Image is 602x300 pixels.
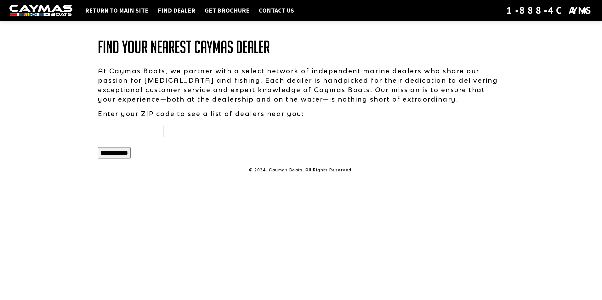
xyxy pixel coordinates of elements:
[202,6,253,14] a: Get Brochure
[98,38,504,57] h1: Find Your Nearest Caymas Dealer
[155,6,198,14] a: Find Dealer
[82,6,151,14] a: Return to main site
[98,109,504,118] p: Enter your ZIP code to see a list of dealers near you:
[9,5,72,16] img: white-logo-c9c8dbefe5ff5ceceb0f0178aa75bf4bb51f6bca0971e226c86eb53dfe498488.png
[98,66,504,104] p: At Caymas Boats, we partner with a select network of independent marine dealers who share our pas...
[506,3,593,17] div: 1-888-4CAYMAS
[98,167,504,173] p: © 2024. Caymas Boats. All Rights Reserved.
[256,6,297,14] a: Contact Us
